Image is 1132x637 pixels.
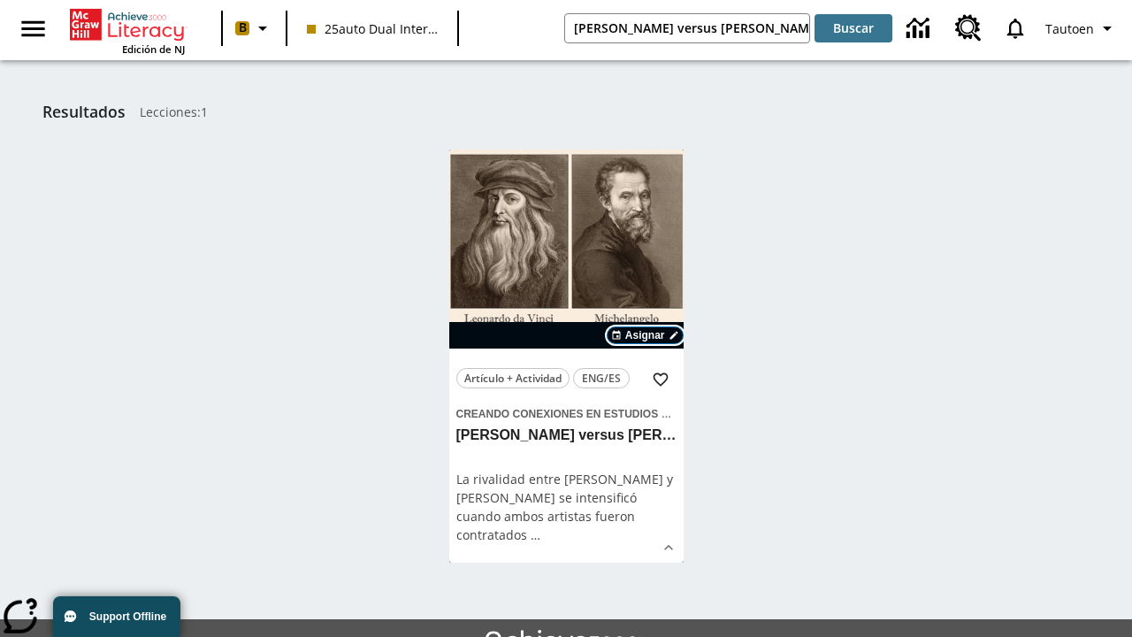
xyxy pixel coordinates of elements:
button: Asignar Elegir fechas [607,326,684,344]
button: Añadir a mis Favoritas [645,364,677,395]
input: Buscar campo [565,14,809,42]
h3: Miguel Ángel versus Leonardo [456,426,677,445]
span: ENG/ES [582,369,621,388]
button: Artículo + Actividad [456,368,570,388]
span: Tema: Creando conexiones en Estudios Sociales/Historia universal II [456,403,677,423]
span: … [531,526,540,543]
span: Edición de NJ [122,42,185,56]
span: Creando conexiones en Estudios Sociales [456,408,715,420]
div: La rivalidad entre [PERSON_NAME] y [PERSON_NAME] se intensificó cuando ambos artistas fueron cont... [456,470,677,544]
span: Tautoen [1045,19,1094,38]
button: Boost El color de la clase es melocotón. Cambiar el color de la clase. [228,12,280,44]
button: Support Offline [53,596,180,637]
button: Buscar [815,14,892,42]
button: Ver más [655,534,682,561]
button: Perfil/Configuración [1038,12,1125,44]
a: Portada [70,7,185,42]
span: B [239,17,247,39]
a: Notificaciones [992,5,1038,51]
span: Support Offline [89,610,166,623]
div: lesson details [449,150,684,563]
div: Portada [70,5,185,56]
span: Asignar [625,327,665,343]
span: Artículo + Actividad [464,369,562,388]
h1: Resultados [42,103,126,121]
span: Lecciones : 1 [140,103,208,121]
a: Centro de recursos, Se abrirá en una pestaña nueva. [945,4,992,52]
button: Abrir el menú lateral [7,3,59,55]
span: 25auto Dual International [307,19,438,38]
a: Centro de información [896,4,945,53]
button: ENG/ES [573,368,630,388]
